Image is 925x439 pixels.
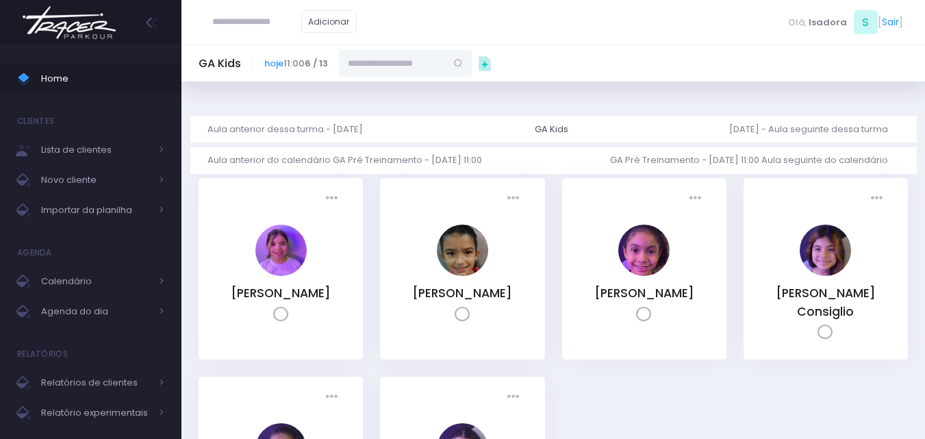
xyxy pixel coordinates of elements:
a: GA Pré Treinamento - [DATE] 11:00 Aula seguinte do calendário [610,147,899,174]
span: Home [41,70,164,88]
span: Novo cliente [41,171,151,189]
a: Sair [882,15,899,29]
span: Calendário [41,273,151,290]
a: hoje [264,57,283,70]
a: [PERSON_NAME] [594,285,694,301]
span: Olá, [788,16,807,29]
a: [PERSON_NAME] [412,285,512,301]
span: Relatórios de clientes [41,374,151,392]
h4: Agenda [17,239,52,266]
span: Agenda do dia [41,303,151,321]
span: S [854,10,878,34]
img: Alice Arruda Rochwerger [255,225,307,276]
img: Gabriela Porto Consiglio [800,225,851,276]
div: [ ] [783,7,908,38]
strong: 6 / 13 [305,57,328,70]
a: Alice de Oliveira Santos [437,266,488,279]
a: [DATE] - Aula seguinte dessa turma [729,116,899,142]
a: Gabriela Porto Consiglio [800,266,851,279]
a: Aula anterior do calendário GA Pré Treinamento - [DATE] 11:00 [207,147,493,174]
h5: GA Kids [199,57,241,71]
div: GA Kids [535,123,568,136]
span: Isadora [809,16,847,29]
h4: Clientes [17,108,54,135]
a: Aula anterior dessa turma - [DATE] [207,116,374,142]
a: Alice Arruda Rochwerger [255,266,307,279]
img: Alice de Pontes [618,225,670,276]
img: Alice de Oliveira Santos [437,225,488,276]
a: [PERSON_NAME] Consiglio [776,285,876,319]
a: Alice de Pontes [618,266,670,279]
h4: Relatórios [17,340,68,368]
span: Importar da planilha [41,201,151,219]
a: [PERSON_NAME] [231,285,331,301]
span: 11:00 [264,57,328,71]
a: Adicionar [301,10,357,33]
span: Relatório experimentais [41,404,151,422]
span: Lista de clientes [41,141,151,159]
